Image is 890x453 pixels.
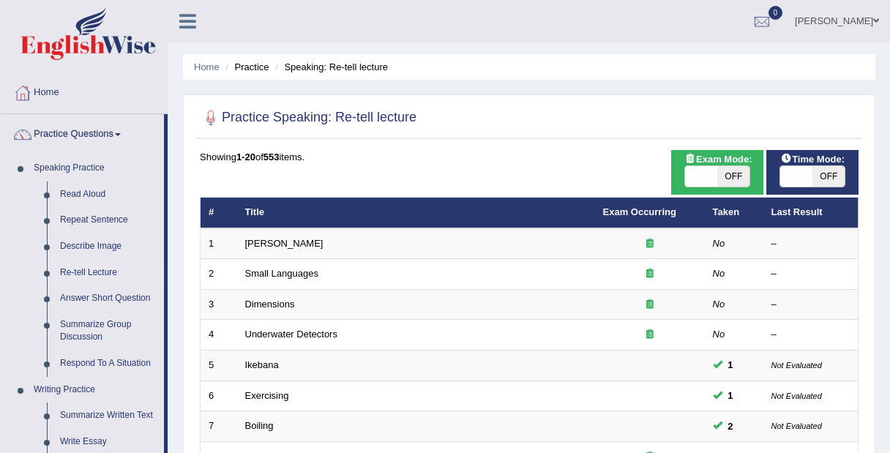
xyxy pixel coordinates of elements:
th: Taken [705,198,763,228]
td: 7 [201,411,237,442]
span: You can still take this question [722,357,739,372]
span: Time Mode: [774,151,850,167]
a: Small Languages [245,268,318,279]
a: Repeat Sentence [53,207,164,233]
a: [PERSON_NAME] [245,238,324,249]
a: Speaking Practice [27,155,164,181]
a: Read Aloud [53,181,164,208]
td: 3 [201,289,237,320]
th: Last Result [763,198,859,228]
span: Exam Mode: [678,151,758,167]
a: Re-tell Lecture [53,260,164,286]
td: 2 [201,259,237,290]
div: Exam occurring question [603,267,697,281]
span: You can still take this question [722,419,739,434]
small: Not Evaluated [771,361,822,370]
a: Boiling [245,420,274,431]
span: You can still take this question [722,388,739,403]
h2: Practice Speaking: Re-tell lecture [200,107,416,129]
a: Summarize Written Text [53,403,164,429]
small: Not Evaluated [771,392,822,400]
td: 4 [201,320,237,351]
td: 1 [201,228,237,259]
a: Practice Questions [1,114,164,151]
b: 553 [263,151,280,162]
td: 6 [201,381,237,411]
a: Summarize Group Discussion [53,312,164,351]
div: – [771,267,850,281]
div: – [771,328,850,342]
div: – [771,237,850,251]
em: No [713,238,725,249]
a: Respond To A Situation [53,351,164,377]
div: Exam occurring question [603,298,697,312]
span: 0 [769,6,783,20]
a: Underwater Detectors [245,329,337,340]
b: 1-20 [236,151,255,162]
li: Practice [222,60,269,74]
small: Not Evaluated [771,422,822,430]
span: OFF [717,166,749,187]
div: Exam occurring question [603,328,697,342]
th: # [201,198,237,228]
a: Home [1,72,168,109]
div: Show exams occurring in exams [671,150,763,195]
a: Writing Practice [27,377,164,403]
div: – [771,298,850,312]
a: Ikebana [245,359,279,370]
em: No [713,268,725,279]
em: No [713,329,725,340]
a: Dimensions [245,299,295,310]
a: Exercising [245,390,289,401]
th: Title [237,198,595,228]
div: Showing of items. [200,150,859,164]
div: Exam occurring question [603,237,697,251]
a: Answer Short Question [53,285,164,312]
td: 5 [201,351,237,381]
li: Speaking: Re-tell lecture [272,60,388,74]
em: No [713,299,725,310]
a: Describe Image [53,233,164,260]
a: Home [194,61,220,72]
span: OFF [812,166,845,187]
a: Exam Occurring [603,206,676,217]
